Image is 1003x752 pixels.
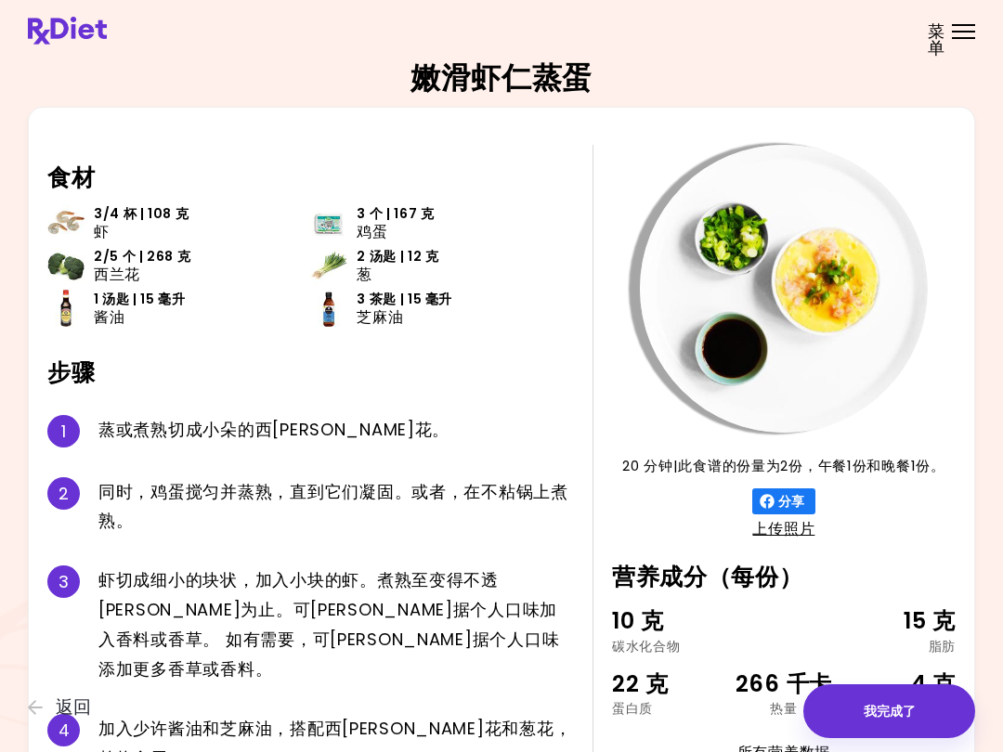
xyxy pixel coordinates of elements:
[726,667,840,702] div: 266 千卡
[752,488,815,514] button: 分享
[612,640,726,653] div: 碳水化合物
[94,266,140,283] span: 西兰花
[98,565,574,683] div: 虾 切 成 细 小 的 块 状 ， 加 入 小 块 的 虾 。 煮 熟 至 变 得 不 透 [PERSON_NAME] 为 止 。 可 [PERSON_NAME] 据 个 人 口 味 加 入 香...
[357,205,434,223] span: 3 个 | 167 克
[752,518,814,539] a: 上传照片
[612,667,726,702] div: 22 克
[47,163,574,193] h2: 食材
[94,308,124,326] span: 酱油
[357,248,438,266] span: 2 汤匙 | 12 克
[47,714,80,746] div: 4
[928,23,945,57] span: 菜单
[357,266,372,283] span: 葱
[803,684,975,738] button: 我完成了
[410,63,593,93] h2: 嫩滑虾仁蒸蛋
[841,640,956,653] div: 脂肪
[94,223,110,240] span: 虾
[841,667,956,702] div: 4 克
[98,415,574,447] div: 蒸 或 煮 熟 切 成 小 朵 的 西 [PERSON_NAME] 花 。
[612,603,726,639] div: 10 克
[94,291,186,308] span: 1 汤匙 | 15 毫升
[47,565,80,598] div: 3
[612,702,726,715] div: 蛋白质
[612,563,956,592] h2: 营养成分（每份）
[47,477,80,510] div: 2
[357,308,403,326] span: 芝麻油
[726,702,840,715] div: 热量
[357,223,387,240] span: 鸡蛋
[357,291,452,308] span: 3 茶匙 | 15 毫升
[28,697,139,718] button: 返回
[612,451,956,481] p: 20 分钟 | 此食谱的份量为2份，午餐1份和晚餐1份。
[56,697,91,718] span: 返回
[47,415,80,447] div: 1
[841,603,956,639] div: 15 克
[775,494,808,509] span: 分享
[94,248,190,266] span: 2/5 个 | 268 克
[98,477,574,537] div: 同 时 ， 鸡 蛋 搅 匀 并 蒸 熟 ， 直 到 它 们 凝 固 。 或 者 ， 在 不 粘 锅 上 煮 熟 。
[94,205,189,223] span: 3/4 杯 | 108 克
[28,17,107,45] img: 膳食良方
[47,358,574,388] h2: 步骤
